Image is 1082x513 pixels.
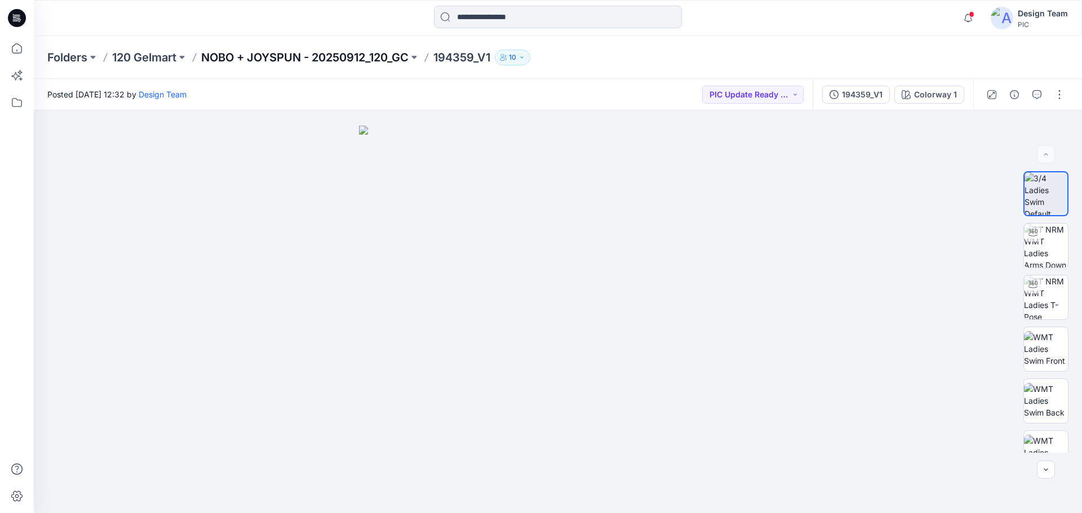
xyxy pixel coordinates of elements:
a: Design Team [139,90,187,99]
span: Posted [DATE] 12:32 by [47,88,187,100]
img: TT NRM WMT Ladies T-Pose [1024,275,1068,319]
img: WMT Ladies Swim Back [1024,383,1068,418]
img: WMT Ladies Swim Left [1024,435,1068,470]
a: Folders [47,50,87,65]
button: 10 [495,50,530,65]
p: 10 [509,51,516,64]
div: Design Team [1018,7,1068,20]
a: 120 Gelmart [112,50,176,65]
p: 194359_V1 [433,50,490,65]
img: TT NRM WMT Ladies Arms Down [1024,224,1068,267]
button: 194359_V1 [822,86,890,104]
div: Colorway 1 [914,88,957,101]
img: 3/4 Ladies Swim Default [1025,172,1067,215]
div: 194359_V1 [842,88,883,101]
img: WMT Ladies Swim Front [1024,331,1068,367]
img: avatar [991,7,1013,29]
a: NOBO + JOYSPUN - 20250912_120_GC [201,50,409,65]
button: Details [1005,86,1023,104]
button: Colorway 1 [894,86,964,104]
div: PIC [1018,20,1068,29]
